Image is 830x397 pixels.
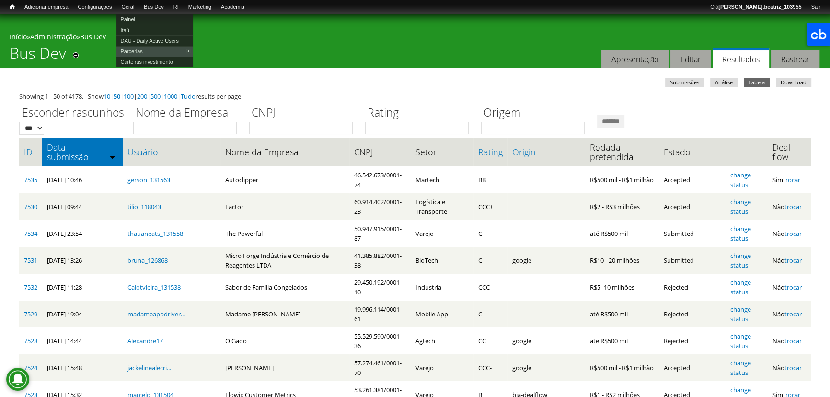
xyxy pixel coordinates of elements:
[150,92,161,101] a: 500
[771,50,819,69] a: Rastrear
[169,2,184,12] a: RI
[473,301,507,327] td: C
[42,166,123,193] td: [DATE] 10:46
[718,4,801,10] strong: [PERSON_NAME].beatriz_103955
[585,193,659,220] td: R$2 - R$3 milhões
[42,327,123,354] td: [DATE] 14:44
[24,175,37,184] a: 7535
[24,283,37,292] a: 7532
[349,354,411,381] td: 57.274.461/0001-70
[768,193,811,220] td: Não
[411,327,473,354] td: Agtech
[670,50,711,69] a: Editar
[216,2,249,12] a: Academia
[220,274,349,301] td: Sabor de Família Congelados
[659,193,726,220] td: Accepted
[349,327,411,354] td: 55.529.590/0001-36
[507,327,585,354] td: google
[127,363,171,372] a: jackelinealecri...
[73,2,117,12] a: Configurações
[220,138,349,166] th: Nome da Empresa
[585,166,659,193] td: R$500 mil - R$1 milhão
[730,332,751,350] a: change status
[42,301,123,327] td: [DATE] 19:04
[42,193,123,220] td: [DATE] 09:44
[24,229,37,238] a: 7534
[220,354,349,381] td: [PERSON_NAME]
[768,354,811,381] td: Não
[349,220,411,247] td: 50.947.915/0001-87
[665,78,704,87] a: Submissões
[473,327,507,354] td: CC
[585,327,659,354] td: até R$500 mil
[784,310,802,318] a: trocar
[24,147,37,157] a: ID
[744,78,770,87] a: Tabela
[784,256,802,265] a: trocar
[659,327,726,354] td: Rejected
[24,337,37,345] a: 7528
[127,337,163,345] a: Alexandre17
[349,193,411,220] td: 60.914.402/0001-23
[181,92,196,101] a: Tudo
[184,2,216,12] a: Marketing
[806,2,825,12] a: Sair
[24,256,37,265] a: 7531
[137,92,147,101] a: 200
[730,198,751,216] a: change status
[585,354,659,381] td: R$500 mil - R$1 milhão
[730,359,751,377] a: change status
[730,224,751,243] a: change status
[127,147,216,157] a: Usuário
[365,105,475,122] label: Rating
[473,274,507,301] td: CCC
[349,138,411,166] th: CNPJ
[349,301,411,327] td: 19.996.114/0001-61
[24,363,37,372] a: 7524
[10,3,15,10] span: Início
[42,247,123,274] td: [DATE] 13:26
[411,274,473,301] td: Indústria
[713,48,769,69] a: Resultados
[109,153,115,160] img: ordem crescente
[659,301,726,327] td: Rejected
[19,92,811,101] div: Showing 1 - 50 of 4178. Show | | | | | | results per page.
[139,2,169,12] a: Bus Dev
[114,92,120,101] a: 50
[80,32,106,41] a: Bus Dev
[473,247,507,274] td: C
[19,105,127,122] label: Esconder rascunhos
[473,354,507,381] td: CCC-
[585,220,659,247] td: até R$500 mil
[411,247,473,274] td: BioTech
[411,193,473,220] td: Logística e Transporte
[127,310,185,318] a: madameappdriver...
[10,32,27,41] a: Início
[164,92,177,101] a: 1000
[411,354,473,381] td: Varejo
[127,283,181,292] a: Caiotvieira_131538
[411,301,473,327] td: Mobile App
[127,175,170,184] a: gerson_131563
[659,138,726,166] th: Estado
[768,166,811,193] td: Sim
[127,256,168,265] a: bruna_126868
[473,220,507,247] td: C
[411,138,473,166] th: Setor
[411,166,473,193] td: Martech
[730,251,751,269] a: change status
[768,327,811,354] td: Não
[601,50,669,69] a: Apresentação
[220,193,349,220] td: Factor
[220,220,349,247] td: The Powerful
[127,202,161,211] a: tilio_118043
[10,44,66,68] h1: Bus Dev
[124,92,134,101] a: 100
[784,202,802,211] a: trocar
[776,78,811,87] a: Download
[768,138,811,166] th: Deal flow
[5,2,20,12] a: Início
[481,105,591,122] label: Origem
[473,193,507,220] td: CCC+
[349,166,411,193] td: 46.542.673/0001-74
